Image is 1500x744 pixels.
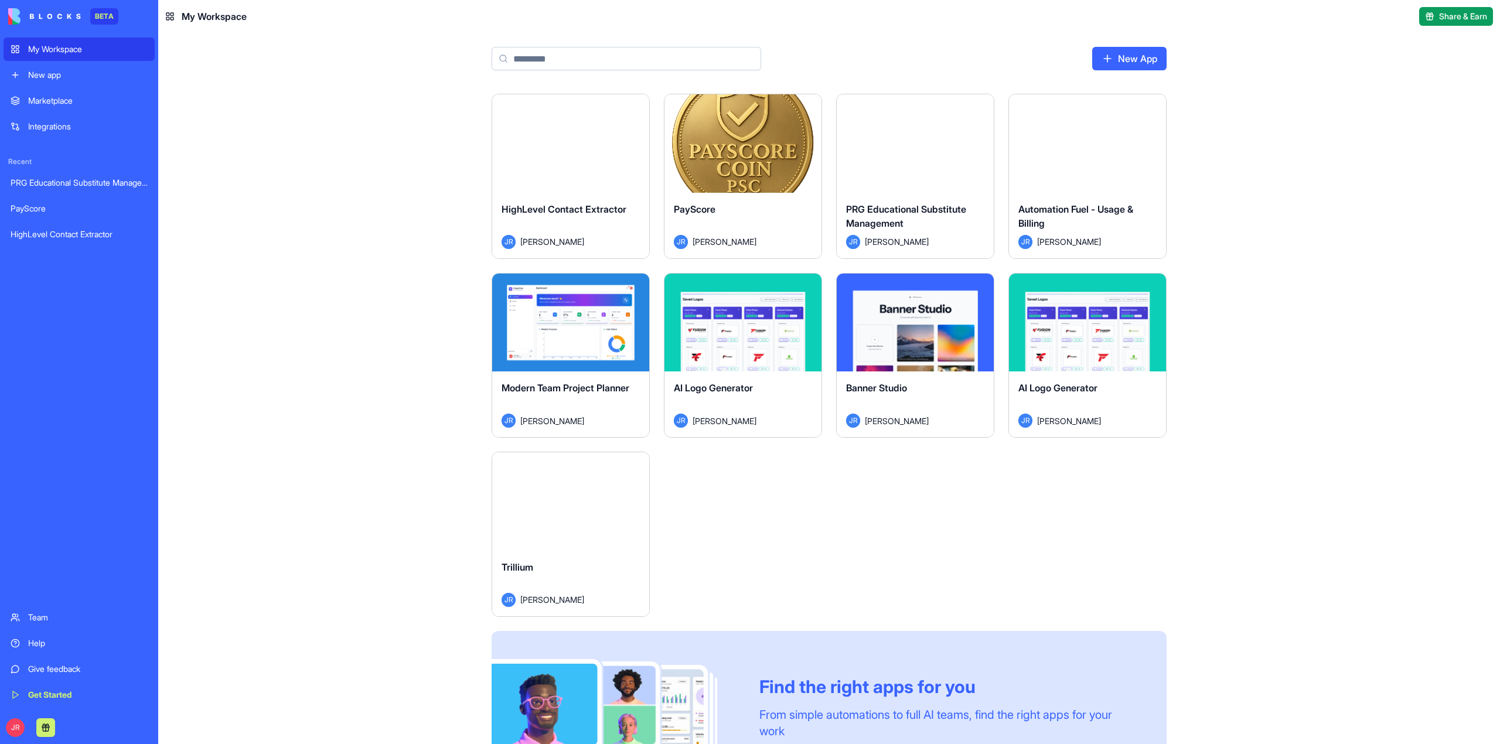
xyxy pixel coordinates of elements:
[846,382,907,394] span: Banner Studio
[4,606,155,629] a: Team
[1008,94,1167,259] a: Automation Fuel - Usage & BillingJR[PERSON_NAME]
[1018,382,1097,394] span: AI Logo Generator
[4,89,155,112] a: Marketplace
[1439,11,1487,22] span: Share & Earn
[502,203,626,215] span: HighLevel Contact Extractor
[1037,415,1101,427] span: [PERSON_NAME]
[520,415,584,427] span: [PERSON_NAME]
[4,37,155,61] a: My Workspace
[4,223,155,246] a: HighLevel Contact Extractor
[4,115,155,138] a: Integrations
[836,273,994,438] a: Banner StudioJR[PERSON_NAME]
[520,593,584,606] span: [PERSON_NAME]
[11,177,148,189] div: PRG Educational Substitute Management
[1037,236,1101,248] span: [PERSON_NAME]
[28,612,148,623] div: Team
[28,637,148,649] div: Help
[6,718,25,737] span: JR
[674,203,715,215] span: PayScore
[846,203,966,229] span: PRG Educational Substitute Management
[28,121,148,132] div: Integrations
[674,235,688,249] span: JR
[4,63,155,87] a: New app
[182,9,247,23] span: My Workspace
[4,197,155,220] a: PayScore
[836,94,994,259] a: PRG Educational Substitute ManagementJR[PERSON_NAME]
[693,415,756,427] span: [PERSON_NAME]
[1018,235,1032,249] span: JR
[8,8,81,25] img: logo
[492,273,650,438] a: Modern Team Project PlannerJR[PERSON_NAME]
[502,414,516,428] span: JR
[664,94,822,259] a: PayScoreJR[PERSON_NAME]
[90,8,118,25] div: BETA
[846,414,860,428] span: JR
[759,676,1138,697] div: Find the right apps for you
[1419,7,1493,26] button: Share & Earn
[28,663,148,675] div: Give feedback
[865,236,929,248] span: [PERSON_NAME]
[1018,414,1032,428] span: JR
[1018,203,1133,229] span: Automation Fuel - Usage & Billing
[865,415,929,427] span: [PERSON_NAME]
[28,95,148,107] div: Marketplace
[693,236,756,248] span: [PERSON_NAME]
[846,235,860,249] span: JR
[1008,273,1167,438] a: AI Logo GeneratorJR[PERSON_NAME]
[520,236,584,248] span: [PERSON_NAME]
[8,8,118,25] a: BETA
[28,689,148,701] div: Get Started
[28,43,148,55] div: My Workspace
[759,707,1138,739] div: From simple automations to full AI teams, find the right apps for your work
[674,382,753,394] span: AI Logo Generator
[11,228,148,240] div: HighLevel Contact Extractor
[502,593,516,607] span: JR
[502,382,629,394] span: Modern Team Project Planner
[492,94,650,259] a: HighLevel Contact ExtractorJR[PERSON_NAME]
[4,683,155,707] a: Get Started
[1092,47,1167,70] a: New App
[4,171,155,194] a: PRG Educational Substitute Management
[4,632,155,655] a: Help
[11,203,148,214] div: PayScore
[664,273,822,438] a: AI Logo GeneratorJR[PERSON_NAME]
[674,414,688,428] span: JR
[28,69,148,81] div: New app
[492,452,650,617] a: TrilliumJR[PERSON_NAME]
[502,235,516,249] span: JR
[4,657,155,681] a: Give feedback
[4,157,155,166] span: Recent
[502,561,533,573] span: Trillium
